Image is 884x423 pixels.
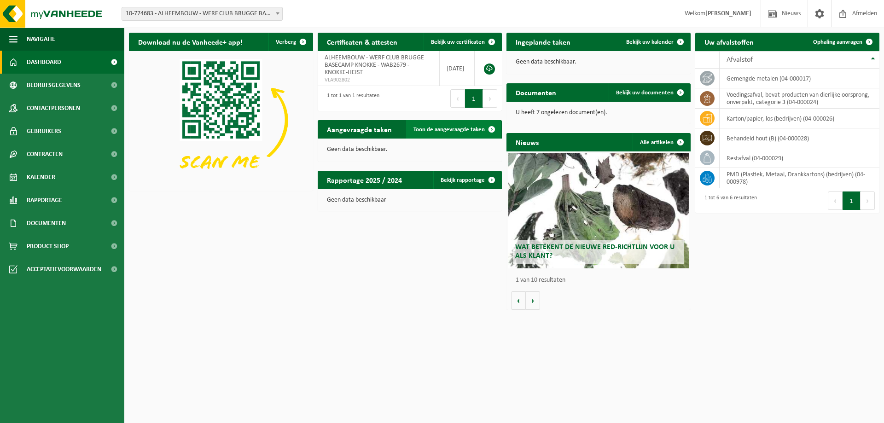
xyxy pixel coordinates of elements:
span: Bekijk uw kalender [626,39,674,45]
td: PMD (Plastiek, Metaal, Drankkartons) (bedrijven) (04-000978) [720,168,879,188]
span: Dashboard [27,51,61,74]
td: voedingsafval, bevat producten van dierlijke oorsprong, onverpakt, categorie 3 (04-000024) [720,88,879,109]
span: Contactpersonen [27,97,80,120]
h2: Rapportage 2025 / 2024 [318,171,411,189]
h2: Aangevraagde taken [318,120,401,138]
button: 1 [465,89,483,108]
a: Bekijk uw documenten [609,83,690,102]
p: Geen data beschikbaar [327,197,493,203]
a: Wat betekent de nieuwe RED-richtlijn voor u als klant? [508,153,689,268]
h2: Download nu de Vanheede+ app! [129,33,252,51]
span: Gebruikers [27,120,61,143]
td: gemengde metalen (04-000017) [720,69,879,88]
span: Navigatie [27,28,55,51]
h2: Documenten [506,83,565,101]
button: Verberg [268,33,312,51]
img: Download de VHEPlus App [129,51,313,189]
h2: Ingeplande taken [506,33,580,51]
span: ALHEEMBOUW - WERF CLUB BRUGGE BASECAMP KNOKKE - WAB2679 - KNOKKE-HEIST [325,54,424,76]
a: Toon de aangevraagde taken [406,120,501,139]
a: Bekijk uw kalender [619,33,690,51]
span: VLA902802 [325,76,432,84]
div: 1 tot 1 van 1 resultaten [322,88,379,109]
button: 1 [843,191,861,210]
span: 10-774683 - ALHEEMBOUW - WERF CLUB BRUGGE BASECAMP KNOKKE - WAB2679 - KNOKKE-HEIST [122,7,283,21]
span: 10-774683 - ALHEEMBOUW - WERF CLUB BRUGGE BASECAMP KNOKKE - WAB2679 - KNOKKE-HEIST [122,7,282,20]
button: Previous [450,89,465,108]
h2: Certificaten & attesten [318,33,407,51]
span: Wat betekent de nieuwe RED-richtlijn voor u als klant? [515,243,675,260]
h2: Nieuws [506,133,548,151]
span: Contracten [27,143,63,166]
a: Bekijk uw certificaten [424,33,501,51]
div: 1 tot 6 van 6 resultaten [700,191,757,211]
button: Next [483,89,497,108]
span: Bekijk uw documenten [616,90,674,96]
button: Volgende [526,291,540,310]
span: Acceptatievoorwaarden [27,258,101,281]
td: [DATE] [440,51,475,86]
h2: Uw afvalstoffen [695,33,763,51]
span: Ophaling aanvragen [813,39,862,45]
p: U heeft 7 ongelezen document(en). [516,110,681,116]
span: Afvalstof [727,56,753,64]
span: Toon de aangevraagde taken [413,127,485,133]
span: Bedrijfsgegevens [27,74,81,97]
a: Alle artikelen [633,133,690,151]
a: Bekijk rapportage [433,171,501,189]
button: Previous [828,191,843,210]
span: Verberg [276,39,296,45]
p: Geen data beschikbaar. [327,146,493,153]
button: Vorige [511,291,526,310]
span: Rapportage [27,189,62,212]
span: Product Shop [27,235,69,258]
span: Kalender [27,166,55,189]
a: Ophaling aanvragen [806,33,878,51]
span: Bekijk uw certificaten [431,39,485,45]
p: Geen data beschikbaar. [516,59,681,65]
strong: [PERSON_NAME] [705,10,751,17]
span: Documenten [27,212,66,235]
button: Next [861,191,875,210]
td: restafval (04-000029) [720,148,879,168]
td: karton/papier, los (bedrijven) (04-000026) [720,109,879,128]
p: 1 van 10 resultaten [516,277,686,284]
td: behandeld hout (B) (04-000028) [720,128,879,148]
